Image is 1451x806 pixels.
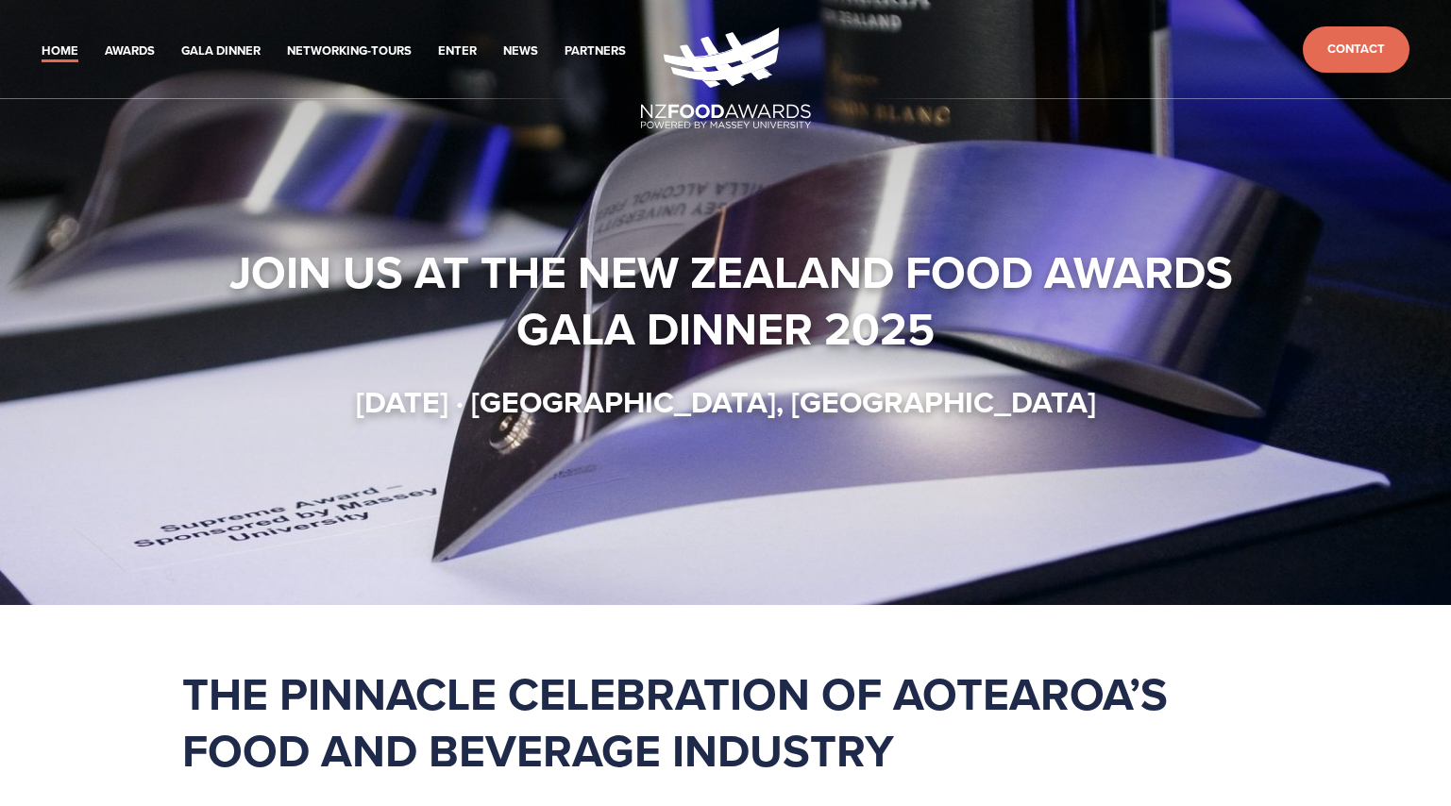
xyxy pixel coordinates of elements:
strong: Join us at the New Zealand Food Awards Gala Dinner 2025 [229,239,1244,361]
a: Partners [565,41,626,62]
h1: The pinnacle celebration of Aotearoa’s food and beverage industry [182,665,1270,779]
strong: [DATE] · [GEOGRAPHIC_DATA], [GEOGRAPHIC_DATA] [356,379,1096,424]
a: Enter [438,41,477,62]
a: Home [42,41,78,62]
a: Contact [1303,26,1409,73]
a: Networking-Tours [287,41,412,62]
a: Awards [105,41,155,62]
a: News [503,41,538,62]
a: Gala Dinner [181,41,261,62]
